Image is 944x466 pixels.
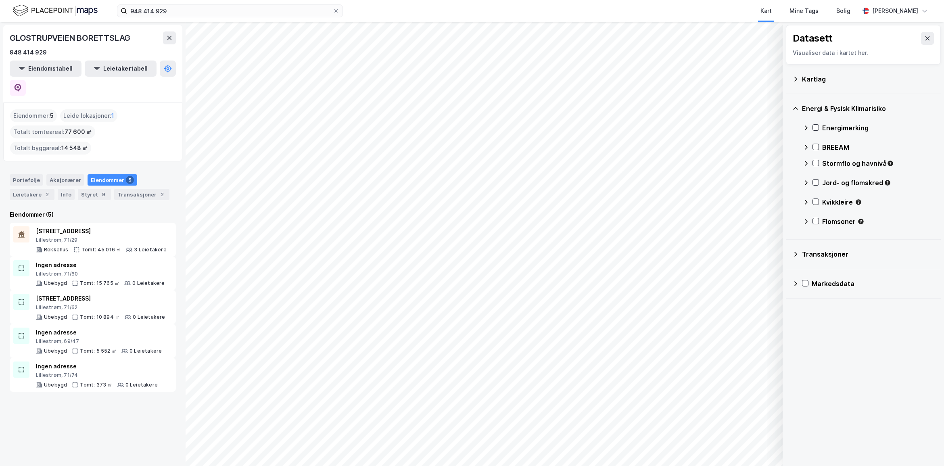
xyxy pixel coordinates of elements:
div: Tooltip anchor [884,179,891,186]
div: Tomt: 45 016 ㎡ [81,247,121,253]
div: Kart [760,6,772,16]
div: Energimerking [822,123,934,133]
div: Tomt: 5 552 ㎡ [80,348,117,354]
div: Kartlag [802,74,934,84]
span: 14 548 ㎡ [61,143,88,153]
div: Lillestrøm, 71/29 [36,237,167,243]
div: Ubebygd [44,280,67,286]
div: Kvikkleire [822,197,934,207]
div: BREEAM [822,142,934,152]
div: Ingen adresse [36,260,165,270]
div: [STREET_ADDRESS] [36,294,165,303]
div: Datasett [793,32,833,45]
div: Stormflo og havnivå [822,159,934,168]
div: 5 [126,176,134,184]
div: Mine Tags [789,6,819,16]
div: Transaksjoner [802,249,934,259]
div: 9 [100,190,108,199]
div: Totalt byggareal : [10,142,91,155]
div: 3 Leietakere [134,247,166,253]
button: Eiendomstabell [10,61,81,77]
div: 0 Leietakere [133,314,165,320]
span: 5 [50,111,54,121]
div: Info [58,189,75,200]
div: 948 414 929 [10,48,47,57]
iframe: Chat Widget [904,427,944,466]
input: Søk på adresse, matrikkel, gårdeiere, leietakere eller personer [127,5,333,17]
div: Transaksjoner [114,189,169,200]
div: Kontrollprogram for chat [904,427,944,466]
div: 0 Leietakere [125,382,158,388]
div: Jord- og flomskred [822,178,934,188]
div: Lillestrøm, 71/62 [36,304,165,311]
div: Flomsoner [822,217,934,226]
div: Tomt: 15 765 ㎡ [80,280,119,286]
div: Eiendommer (5) [10,210,176,219]
div: Styret [78,189,111,200]
div: Leide lokasjoner : [60,109,117,122]
div: Tomt: 10 894 ㎡ [80,314,120,320]
div: Tooltip anchor [855,199,862,206]
div: Ingen adresse [36,328,162,337]
div: Ingen adresse [36,362,158,371]
div: Leietakere [10,189,54,200]
div: Bolig [836,6,850,16]
div: Lillestrøm, 71/74 [36,372,158,378]
div: [STREET_ADDRESS] [36,226,167,236]
div: Tooltip anchor [857,218,865,225]
div: 0 Leietakere [132,280,165,286]
div: Eiendommer : [10,109,57,122]
div: Energi & Fysisk Klimarisiko [802,104,934,113]
div: Visualiser data i kartet her. [793,48,934,58]
div: 2 [43,190,51,199]
div: [PERSON_NAME] [872,6,918,16]
div: 2 [158,190,166,199]
div: Portefølje [10,174,43,186]
button: Leietakertabell [85,61,157,77]
div: Ubebygd [44,348,67,354]
div: GLOSTRUPVEIEN BORETTSLAG [10,31,132,44]
img: logo.f888ab2527a4732fd821a326f86c7f29.svg [13,4,98,18]
div: 0 Leietakere [129,348,162,354]
div: Totalt tomteareal : [10,125,95,138]
div: Tooltip anchor [887,160,894,167]
div: Lillestrøm, 71/60 [36,271,165,277]
div: Lillestrøm, 69/47 [36,338,162,345]
div: Rekkehus [44,247,69,253]
span: 77 600 ㎡ [65,127,92,137]
span: 1 [111,111,114,121]
div: Aksjonærer [46,174,84,186]
div: Eiendommer [88,174,137,186]
div: Tomt: 373 ㎡ [80,382,112,388]
div: Ubebygd [44,314,67,320]
div: Ubebygd [44,382,67,388]
div: Markedsdata [812,279,934,288]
